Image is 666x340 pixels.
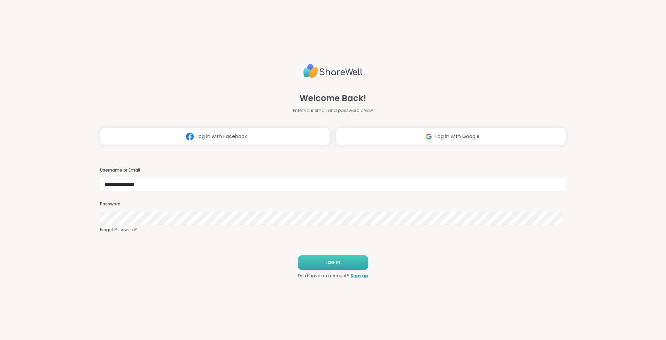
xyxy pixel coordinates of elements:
[100,128,330,145] button: Log in with Facebook
[422,130,435,143] img: ShareWell Logomark
[435,133,480,140] span: Log in with Google
[293,107,373,114] span: Enter your email and password below
[325,259,340,266] span: LOG IN
[298,255,368,270] button: LOG IN
[196,133,247,140] span: Log in with Facebook
[100,201,566,207] h3: Password
[183,130,196,143] img: ShareWell Logomark
[298,273,349,279] span: Don't have an account?
[336,128,566,145] button: Log in with Google
[350,273,368,279] a: Sign up
[100,227,566,233] a: Forgot Password?
[303,61,363,81] img: ShareWell Logo
[100,167,566,173] h3: Username or Email
[300,92,366,105] span: Welcome Back!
